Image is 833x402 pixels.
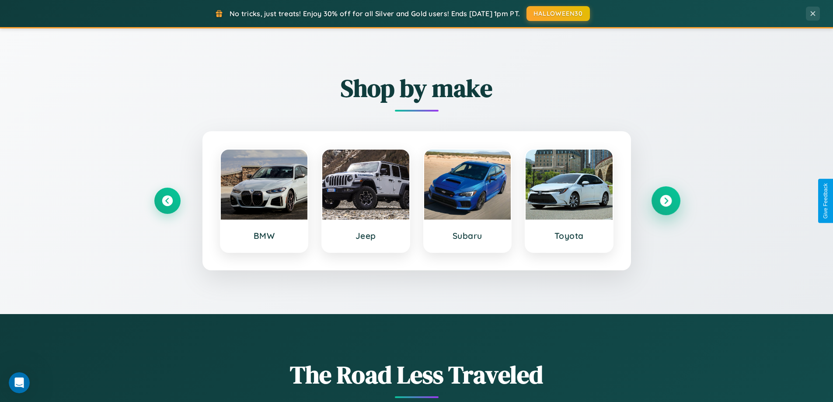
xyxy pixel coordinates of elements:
h3: Jeep [331,231,401,241]
span: No tricks, just treats! Enjoy 30% off for all Silver and Gold users! Ends [DATE] 1pm PT. [230,9,520,18]
h3: Subaru [433,231,502,241]
h3: BMW [230,231,299,241]
h1: The Road Less Traveled [154,358,679,392]
button: HALLOWEEN30 [526,6,590,21]
iframe: Intercom live chat [9,372,30,393]
div: Give Feedback [823,183,829,219]
h3: Toyota [534,231,604,241]
h2: Shop by make [154,71,679,105]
